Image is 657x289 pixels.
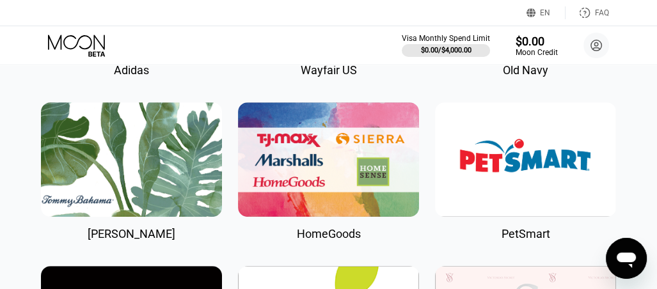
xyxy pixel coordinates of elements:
div: $0.00 / $4,000.00 [421,46,471,54]
div: FAQ [595,8,609,17]
div: EN [540,8,550,17]
div: Wayfair US [301,63,357,77]
div: Moon Credit [516,48,558,57]
iframe: Button to launch messaging window [606,238,647,279]
div: FAQ [566,6,609,19]
div: Visa Monthly Spend Limit [402,34,490,43]
div: PetSmart [502,227,550,240]
div: $0.00Moon Credit [516,35,558,57]
div: Old Navy [503,63,548,77]
div: $0.00 [516,35,558,48]
div: HomeGoods [297,227,361,240]
div: Visa Monthly Spend Limit$0.00/$4,000.00 [402,34,490,57]
div: EN [526,6,566,19]
div: Adidas [114,63,149,77]
div: [PERSON_NAME] [88,227,175,240]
